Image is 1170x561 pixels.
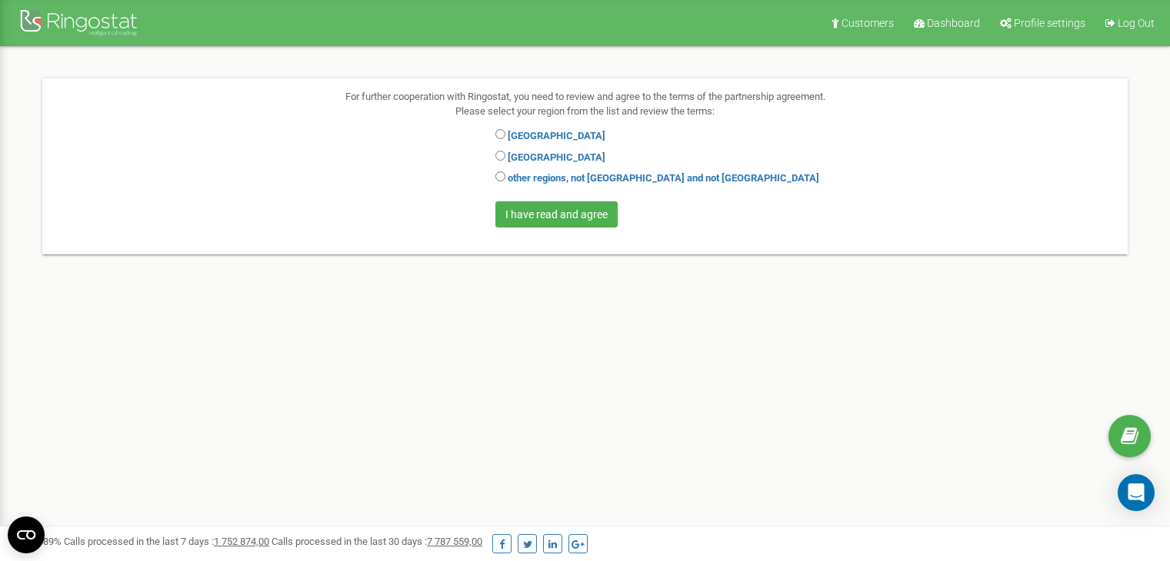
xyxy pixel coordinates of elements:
[927,17,980,29] span: Dashboard
[508,130,605,141] a: [GEOGRAPHIC_DATA]
[842,17,894,29] span: Customers
[1118,474,1155,511] div: Open Intercom Messenger
[19,6,142,42] img: Ringostat Logo
[272,536,482,547] span: Calls processed in the last 30 days :
[1014,17,1085,29] span: Profile settings
[214,536,269,547] u: 1 752 874,00
[8,516,45,553] button: Open CMP widget
[427,536,482,547] u: 7 787 559,00
[64,536,269,547] span: Calls processed in the last 7 days :
[495,201,618,227] input: I have read and agree
[508,172,819,184] a: other regions, not [GEOGRAPHIC_DATA] and not [GEOGRAPHIC_DATA]
[58,90,1112,118] p: For further cooperation with Ringostat, you need to review and agree to the terms of the partners...
[1118,17,1155,29] span: Log Out
[508,151,605,163] a: [GEOGRAPHIC_DATA]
